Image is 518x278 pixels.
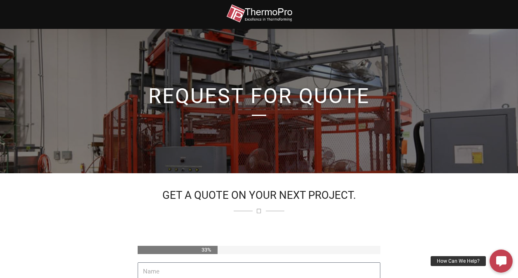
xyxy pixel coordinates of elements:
[138,190,380,200] h2: GET A QUOTE ON YOUR NEXT PROJECT.
[24,86,494,106] h1: Request for Quote
[138,246,218,254] div: 33%
[226,4,292,23] img: thermopro-logo-non-iso
[431,256,486,266] div: How Can We Help?
[490,250,513,273] a: How Can We Help?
